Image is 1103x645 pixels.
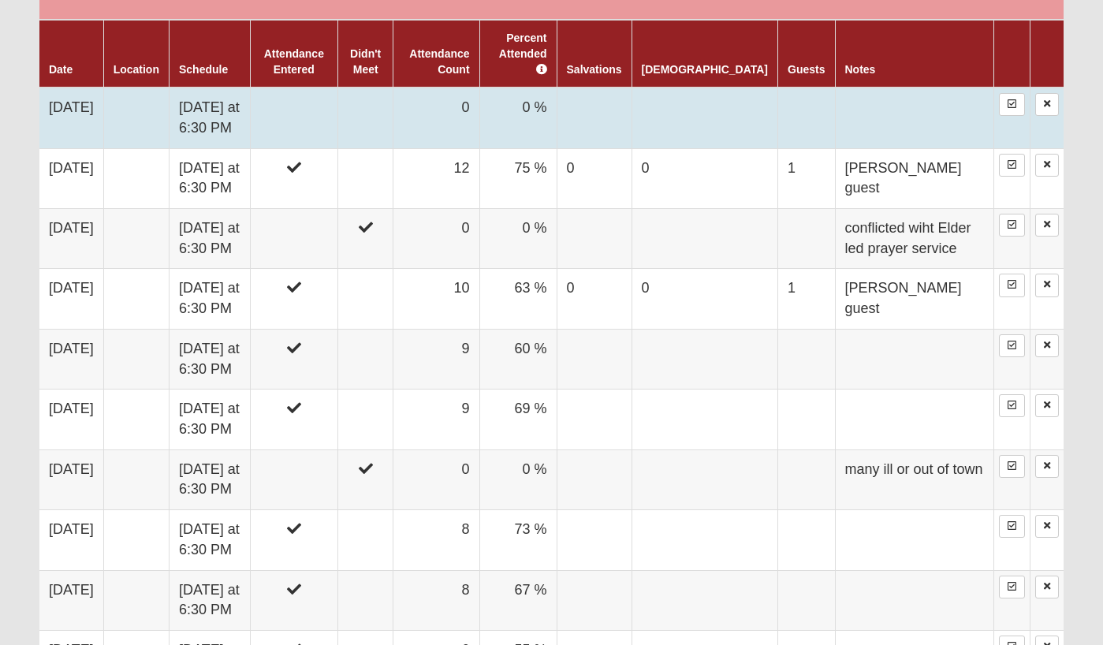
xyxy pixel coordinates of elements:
td: 0 % [479,88,557,148]
td: 0 [632,148,777,208]
td: [DATE] at 6:30 PM [169,209,250,269]
th: [DEMOGRAPHIC_DATA] [632,20,777,88]
a: Location [114,63,159,76]
a: Enter Attendance [999,576,1025,598]
a: Enter Attendance [999,394,1025,417]
td: 67 % [479,570,557,630]
a: Percent Attended [499,32,547,76]
td: [DATE] at 6:30 PM [169,390,250,449]
td: 73 % [479,510,557,570]
td: 10 [393,269,479,329]
th: Salvations [557,20,632,88]
td: 0 % [479,209,557,269]
td: 63 % [479,269,557,329]
a: Delete [1035,455,1059,478]
a: Attendance Count [409,47,469,76]
td: [DATE] [39,510,103,570]
td: [DATE] at 6:30 PM [169,148,250,208]
td: 8 [393,570,479,630]
a: Enter Attendance [999,214,1025,237]
a: Attendance Entered [264,47,324,76]
a: Delete [1035,394,1059,417]
a: Delete [1035,334,1059,357]
td: [DATE] [39,269,103,329]
a: Enter Attendance [999,455,1025,478]
a: Delete [1035,576,1059,598]
a: Delete [1035,93,1059,116]
a: Didn't Meet [350,47,381,76]
td: 0 [393,209,479,269]
td: 9 [393,390,479,449]
a: Enter Attendance [999,154,1025,177]
td: 0 % [479,449,557,509]
td: [DATE] [39,329,103,389]
a: Delete [1035,214,1059,237]
td: 0 [632,269,777,329]
td: 0 [393,449,479,509]
a: Enter Attendance [999,274,1025,296]
td: [DATE] at 6:30 PM [169,449,250,509]
a: Schedule [179,63,228,76]
td: [PERSON_NAME] guest [835,148,993,208]
td: [DATE] [39,148,103,208]
td: conflicted wiht Elder led prayer service [835,209,993,269]
td: 0 [393,88,479,148]
a: Notes [845,63,876,76]
a: Delete [1035,274,1059,296]
a: Enter Attendance [999,93,1025,116]
td: [DATE] [39,449,103,509]
td: [DATE] [39,88,103,148]
a: Date [49,63,73,76]
td: [DATE] at 6:30 PM [169,269,250,329]
td: [DATE] at 6:30 PM [169,329,250,389]
td: [DATE] at 6:30 PM [169,570,250,630]
td: 1 [778,148,835,208]
td: many ill or out of town [835,449,993,509]
a: Enter Attendance [999,334,1025,357]
td: 0 [557,148,632,208]
td: [DATE] [39,570,103,630]
td: 60 % [479,329,557,389]
td: 8 [393,510,479,570]
td: 1 [778,269,835,329]
a: Delete [1035,515,1059,538]
th: Guests [778,20,835,88]
td: 75 % [479,148,557,208]
td: [DATE] [39,390,103,449]
td: [DATE] [39,209,103,269]
td: 0 [557,269,632,329]
td: [PERSON_NAME] guest [835,269,993,329]
td: 12 [393,148,479,208]
td: [DATE] at 6:30 PM [169,88,250,148]
td: 9 [393,329,479,389]
td: [DATE] at 6:30 PM [169,510,250,570]
td: 69 % [479,390,557,449]
a: Enter Attendance [999,515,1025,538]
a: Delete [1035,154,1059,177]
